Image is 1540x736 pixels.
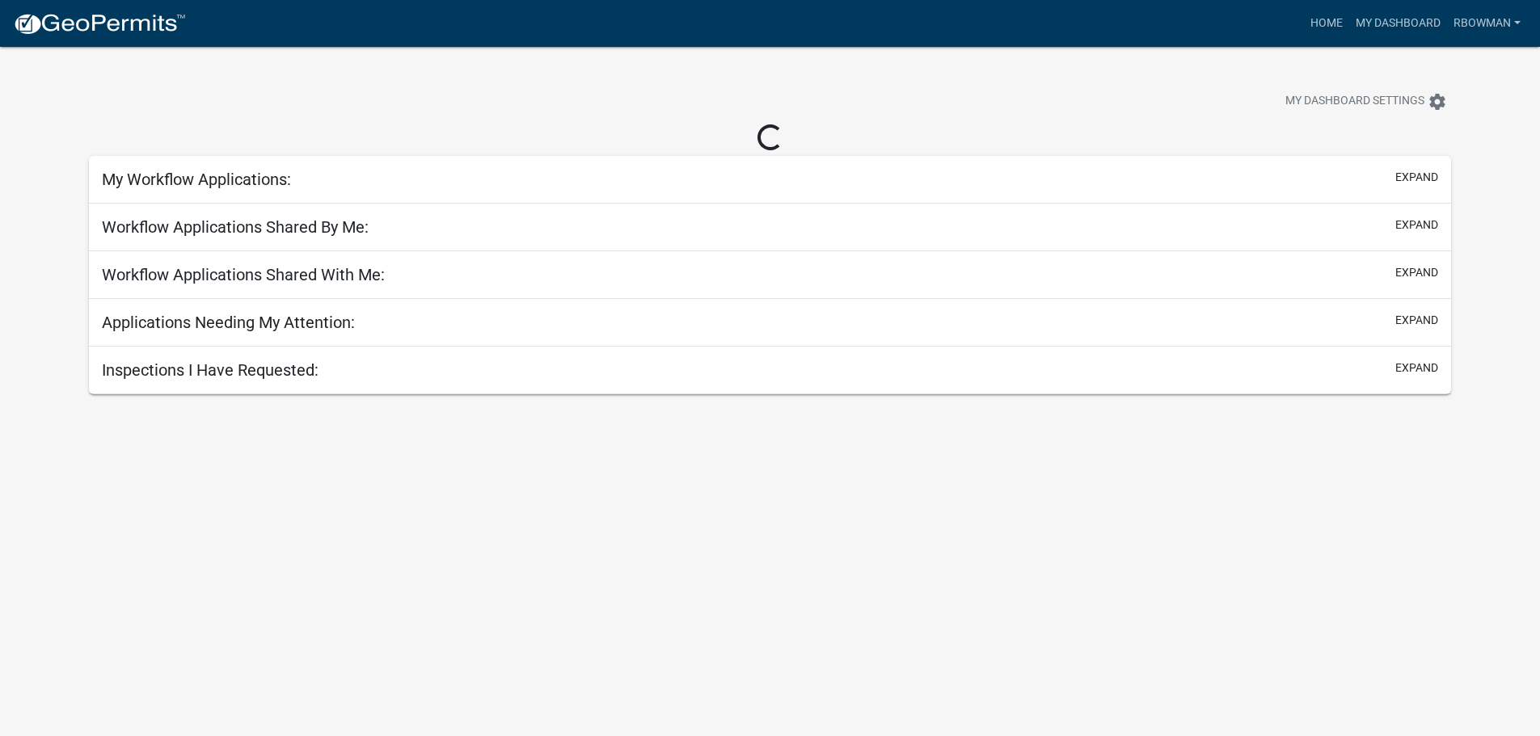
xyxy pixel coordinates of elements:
[102,170,291,189] h5: My Workflow Applications:
[1395,217,1438,233] button: expand
[102,360,319,380] h5: Inspections I Have Requested:
[1395,169,1438,186] button: expand
[1447,8,1527,39] a: rbowman
[102,313,355,332] h5: Applications Needing My Attention:
[1272,86,1460,117] button: My Dashboard Settingssettings
[1349,8,1447,39] a: My Dashboard
[102,217,369,237] h5: Workflow Applications Shared By Me:
[1304,8,1349,39] a: Home
[102,265,385,284] h5: Workflow Applications Shared With Me:
[1395,360,1438,376] button: expand
[1395,264,1438,281] button: expand
[1285,92,1424,111] span: My Dashboard Settings
[1395,312,1438,329] button: expand
[1428,92,1447,111] i: settings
